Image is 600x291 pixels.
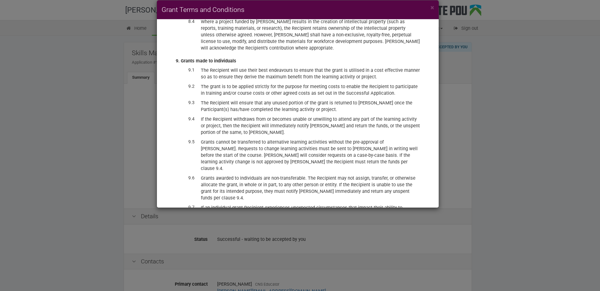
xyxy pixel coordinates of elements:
[431,4,434,11] button: Close
[201,100,420,113] dd: The Recipient will ensure that any unused portion of the grant is returned to [PERSON_NAME] once ...
[201,204,420,237] dd: If an individual grant Recipient experiences unexpected circumstances that impact their ability t...
[176,139,195,145] dt: 9.5
[201,175,420,201] dd: Grants awarded to individuals are non-transferable. The Recipient may not assign, transfer, or ot...
[201,83,420,97] dd: The grant is to be applied strictly for the purpose for meeting costs to enable the Recipient to ...
[201,139,420,172] dd: Grants cannot be transferred to alternative learning activities without the pre-approval of [PERS...
[176,116,195,122] dt: 9.4
[176,83,195,90] dt: 9.2
[176,67,195,73] dt: 9.1
[431,4,434,11] span: ×
[162,5,434,14] h4: Grant Terms and Conditions
[176,100,195,106] dt: 9.3
[176,175,195,181] dt: 9.6
[176,204,195,211] dt: 9.7
[201,67,420,80] dd: The Recipient will use their best endeavours to ensure that the grant is utilised in a cost effec...
[201,116,420,136] dd: If the Recipient withdraws from or becomes unable or unwilling to attend any part of the learning...
[201,19,420,51] dd: Where a project funded by [PERSON_NAME] results in the creation of intellectual property (such as...
[176,58,420,64] div: 9. Grants made to individuals
[176,19,195,25] dt: 8.4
